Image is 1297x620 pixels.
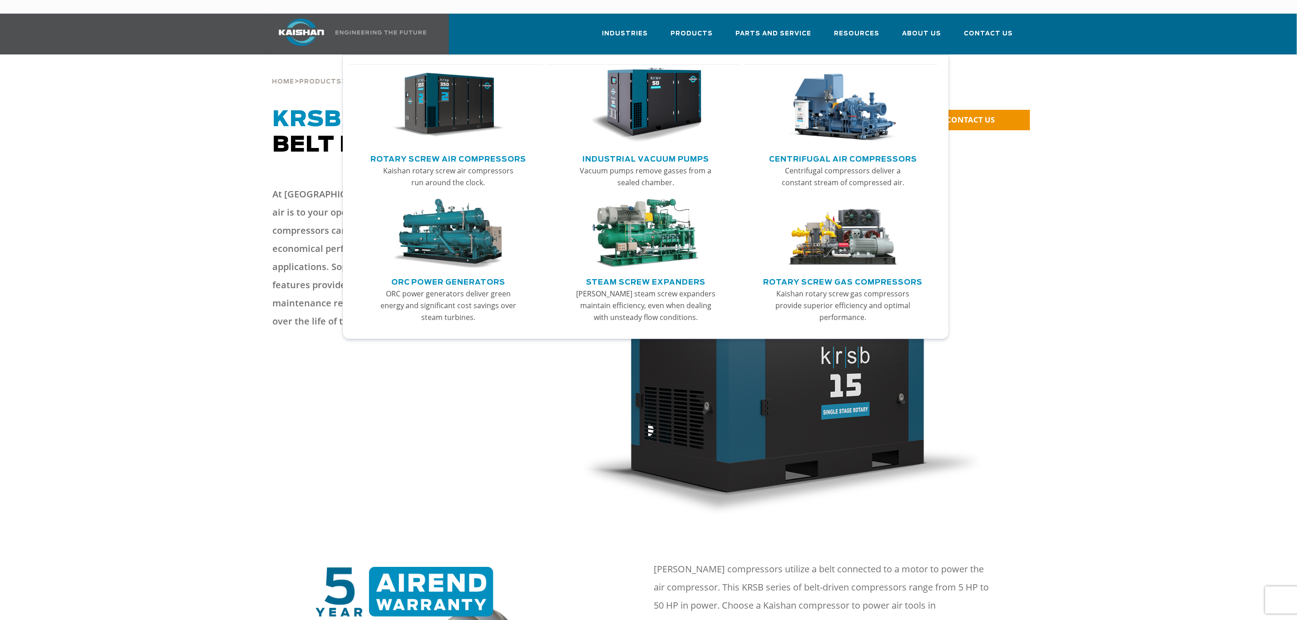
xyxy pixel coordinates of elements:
[736,22,812,53] a: Parts and Service
[272,54,440,89] div: > >
[834,22,880,53] a: Resources
[575,288,716,323] p: [PERSON_NAME] steam screw expanders maintain efficiency, even when dealing with unsteady flow con...
[391,274,506,288] a: ORC Power Generators
[370,151,526,165] a: Rotary Screw Air Compressors
[947,114,995,125] span: CONTACT US
[392,68,504,143] img: thumb-Rotary-Screw-Air-Compressors
[300,79,342,85] span: Products
[602,29,648,39] span: Industries
[582,151,709,165] a: Industrial Vacuum Pumps
[578,176,980,515] img: krsb15
[273,109,342,131] span: KRSB
[267,19,335,46] img: kaishan logo
[272,77,295,85] a: Home
[772,288,914,323] p: Kaishan rotary screw gas compressors provide superior efficiency and optimal performance.
[671,29,713,39] span: Products
[602,22,648,53] a: Industries
[335,30,426,34] img: Engineering the future
[772,165,914,188] p: Centrifugal compressors deliver a constant stream of compressed air.
[917,110,1030,130] a: CONTACT US
[267,14,428,54] a: Kaishan USA
[764,274,923,288] a: Rotary Screw Gas Compressors
[392,199,504,269] img: thumb-ORC-Power-Generators
[736,29,812,39] span: Parts and Service
[671,22,713,53] a: Products
[378,288,519,323] p: ORC power generators deliver green energy and significant cost savings over steam turbines.
[590,68,701,143] img: thumb-Industrial-Vacuum-Pumps
[586,274,705,288] a: Steam Screw Expanders
[787,68,899,143] img: thumb-Centrifugal-Air-Compressors
[378,165,519,188] p: Kaishan rotary screw air compressors run around the clock.
[964,29,1013,39] span: Contact Us
[902,22,942,53] a: About Us
[272,79,295,85] span: Home
[300,77,342,85] a: Products
[590,199,701,269] img: thumb-Steam-Screw-Expanders
[769,151,917,165] a: Centrifugal Air Compressors
[575,165,716,188] p: Vacuum pumps remove gasses from a sealed chamber.
[273,109,515,156] span: Belt Drive Series
[834,29,880,39] span: Resources
[787,199,899,269] img: thumb-Rotary-Screw-Gas-Compressors
[964,22,1013,53] a: Contact Us
[902,29,942,39] span: About Us
[273,185,536,330] p: At [GEOGRAPHIC_DATA], we know how crucial compressed air is to your operation. Our KRSB belt-driv...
